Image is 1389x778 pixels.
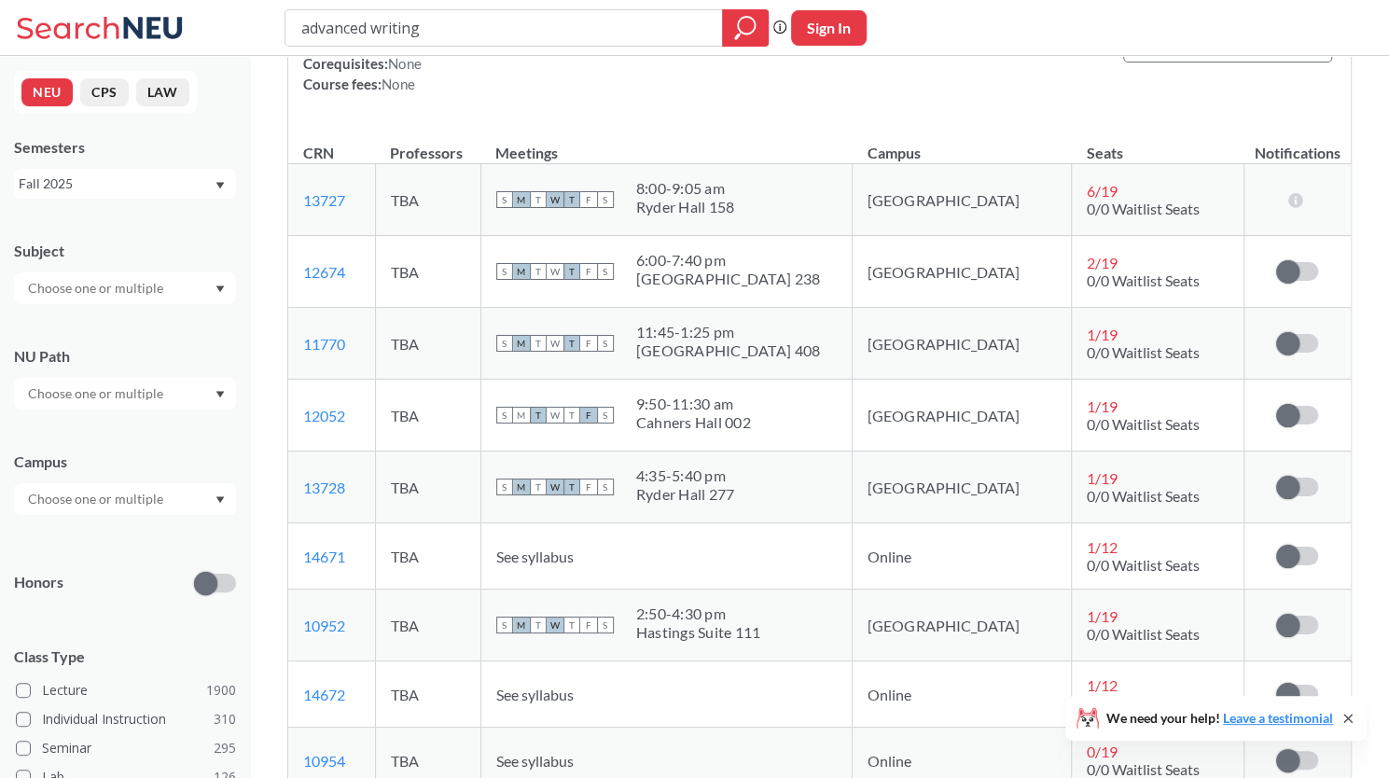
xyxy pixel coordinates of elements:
[853,590,1072,661] td: [GEOGRAPHIC_DATA]
[530,479,547,495] span: T
[530,617,547,633] span: T
[16,736,236,760] label: Seminar
[636,341,820,360] div: [GEOGRAPHIC_DATA] 408
[19,488,175,510] input: Choose one or multiple
[388,55,422,72] span: None
[580,407,597,424] span: F
[303,335,345,353] a: 11770
[563,407,580,424] span: T
[375,164,480,236] td: TBA
[853,523,1072,590] td: Online
[14,346,236,367] div: NU Path
[496,191,513,208] span: S
[853,236,1072,308] td: [GEOGRAPHIC_DATA]
[303,479,345,496] a: 13728
[597,335,614,352] span: S
[1087,676,1118,694] span: 1 / 12
[853,452,1072,523] td: [GEOGRAPHIC_DATA]
[1087,743,1118,760] span: 0 / 19
[1087,343,1200,361] span: 0/0 Waitlist Seats
[1087,271,1200,289] span: 0/0 Waitlist Seats
[513,335,530,352] span: M
[853,661,1072,728] td: Online
[14,646,236,667] span: Class Type
[1087,538,1118,556] span: 1 / 12
[1087,625,1200,643] span: 0/0 Waitlist Seats
[215,285,225,293] svg: Dropdown arrow
[80,78,129,106] button: CPS
[563,191,580,208] span: T
[1087,607,1118,625] span: 1 / 19
[16,707,236,731] label: Individual Instruction
[547,191,563,208] span: W
[214,738,236,758] span: 295
[636,179,735,198] div: 8:00 - 9:05 am
[303,263,345,281] a: 12674
[636,485,735,504] div: Ryder Hall 277
[530,263,547,280] span: T
[1087,469,1118,487] span: 1 / 19
[1223,710,1333,726] a: Leave a testimonial
[597,479,614,495] span: S
[791,10,867,46] button: Sign In
[496,752,574,770] span: See syllabus
[853,164,1072,236] td: [GEOGRAPHIC_DATA]
[375,523,480,590] td: TBA
[496,548,574,565] span: See syllabus
[375,590,480,661] td: TBA
[496,407,513,424] span: S
[597,263,614,280] span: S
[14,452,236,472] div: Campus
[563,479,580,495] span: T
[496,617,513,633] span: S
[597,617,614,633] span: S
[1244,124,1351,164] th: Notifications
[375,452,480,523] td: TBA
[215,391,225,398] svg: Dropdown arrow
[563,263,580,280] span: T
[19,382,175,405] input: Choose one or multiple
[375,124,480,164] th: Professors
[853,124,1072,164] th: Campus
[375,308,480,380] td: TBA
[375,380,480,452] td: TBA
[1106,712,1333,725] span: We need your help!
[382,76,415,92] span: None
[513,617,530,633] span: M
[496,263,513,280] span: S
[1087,556,1200,574] span: 0/0 Waitlist Seats
[722,9,769,47] div: magnifying glass
[299,12,709,44] input: Class, professor, course number, "phrase"
[14,169,236,199] div: Fall 2025Dropdown arrow
[853,380,1072,452] td: [GEOGRAPHIC_DATA]
[580,617,597,633] span: F
[303,143,334,163] div: CRN
[547,335,563,352] span: W
[16,678,236,702] label: Lecture
[513,407,530,424] span: M
[547,263,563,280] span: W
[14,137,236,158] div: Semesters
[1087,760,1200,778] span: 0/0 Waitlist Seats
[303,191,345,209] a: 13727
[14,378,236,410] div: Dropdown arrow
[21,78,73,106] button: NEU
[496,479,513,495] span: S
[14,483,236,515] div: Dropdown arrow
[136,78,189,106] button: LAW
[303,752,345,770] a: 10954
[547,407,563,424] span: W
[303,548,345,565] a: 14671
[375,661,480,728] td: TBA
[530,191,547,208] span: T
[215,182,225,189] svg: Dropdown arrow
[580,263,597,280] span: F
[853,308,1072,380] td: [GEOGRAPHIC_DATA]
[580,335,597,352] span: F
[563,335,580,352] span: T
[19,277,175,299] input: Choose one or multiple
[480,124,852,164] th: Meetings
[563,617,580,633] span: T
[636,323,820,341] div: 11:45 - 1:25 pm
[206,680,236,701] span: 1900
